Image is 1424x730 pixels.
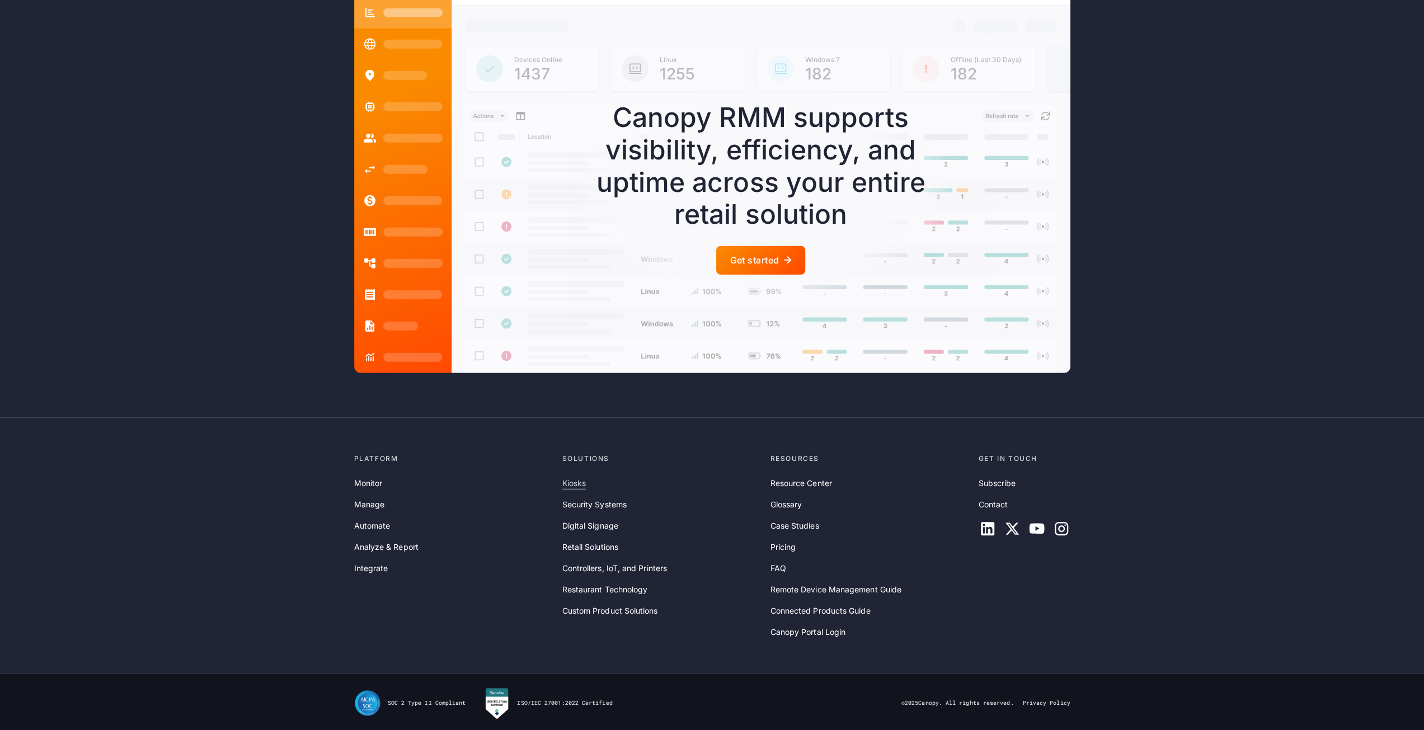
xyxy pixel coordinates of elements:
[770,541,796,553] a: Pricing
[770,477,832,489] a: Resource Center
[660,55,695,65] div: Linux
[979,477,1016,489] a: Subscribe
[979,498,1008,511] a: Contact
[562,541,618,553] a: Retail Solutions
[770,498,802,511] a: Glossary
[354,454,553,464] div: Platform
[1022,699,1070,707] a: Privacy Policy
[979,454,1070,464] div: Get in touch
[660,66,695,82] div: 1255
[770,605,871,617] a: Connected Products Guide
[514,66,562,82] div: 1437
[562,498,627,511] a: Security Systems
[517,699,612,707] div: ISO/IEC 27001:2022 Certified
[562,454,762,464] div: Solutions
[483,687,510,720] img: Canopy RMM is Sensiba Certified for ISO/IEC
[905,699,918,707] span: 2025
[770,520,819,532] a: Case Studies
[354,690,381,717] img: SOC II Type II Compliance Certification for Canopy Remote Device Management
[951,66,1022,82] div: 182
[593,101,929,230] div: Canopy RMM supports visibility, efficiency, and uptime across your entire retail solution
[354,520,391,532] a: Automate
[770,626,846,638] a: Canopy Portal Login
[805,66,840,82] div: 182
[730,255,779,266] div: Get started
[770,562,786,574] a: FAQ
[770,454,970,464] div: Resources
[354,541,419,553] a: Analyze & Report
[562,562,667,574] a: Controllers, IoT, and Printers
[354,498,384,511] a: Manage
[514,55,562,65] div: Devices Online
[388,699,466,707] div: SOC 2 Type II Compliant
[562,477,586,489] a: Kiosks
[354,477,383,489] a: Monitor
[951,55,1022,65] div: Offline (Last 30 Days)
[562,583,648,596] a: Restaurant Technology
[562,605,658,617] a: Custom Product Solutions
[716,246,805,275] a: Get started
[805,55,840,65] div: Windows 7
[354,562,388,574] a: Integrate
[770,583,901,596] a: Remote Device Management Guide
[562,520,618,532] a: Digital Signage
[901,699,1014,707] div: © Canopy. All rights reserved.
